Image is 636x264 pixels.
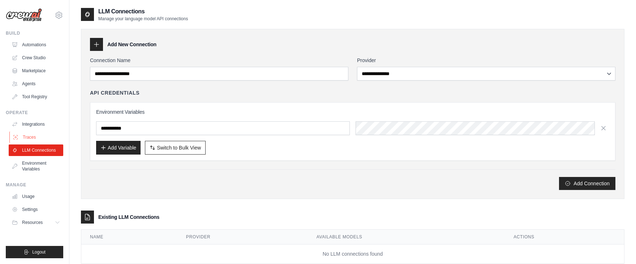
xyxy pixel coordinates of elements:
[9,217,63,228] button: Resources
[9,157,63,175] a: Environment Variables
[177,230,308,244] th: Provider
[9,91,63,103] a: Tool Registry
[559,177,615,190] button: Add Connection
[9,204,63,215] a: Settings
[90,89,139,96] h4: API Credentials
[81,244,624,264] td: No LLM connections found
[6,8,42,22] img: Logo
[9,118,63,130] a: Integrations
[9,78,63,90] a: Agents
[9,191,63,202] a: Usage
[6,246,63,258] button: Logout
[98,16,188,22] p: Manage your language model API connections
[357,57,615,64] label: Provider
[9,144,63,156] a: LLM Connections
[505,230,624,244] th: Actions
[6,182,63,188] div: Manage
[32,249,46,255] span: Logout
[6,30,63,36] div: Build
[308,230,505,244] th: Available Models
[81,230,177,244] th: Name
[9,39,63,51] a: Automations
[157,144,201,151] span: Switch to Bulk View
[9,65,63,77] a: Marketplace
[96,141,141,155] button: Add Variable
[9,131,64,143] a: Traces
[90,57,348,64] label: Connection Name
[98,7,188,16] h2: LLM Connections
[6,110,63,116] div: Operate
[96,108,609,116] h3: Environment Variables
[107,41,156,48] h3: Add New Connection
[9,52,63,64] a: Crew Studio
[98,213,159,221] h3: Existing LLM Connections
[145,141,206,155] button: Switch to Bulk View
[22,220,43,225] span: Resources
